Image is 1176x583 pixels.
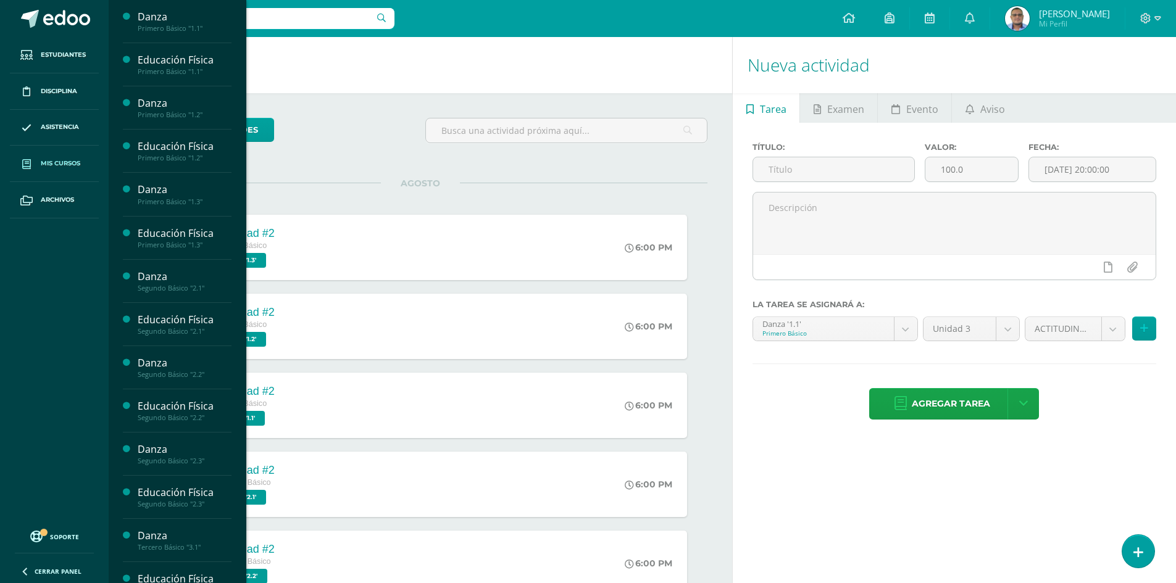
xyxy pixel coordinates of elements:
[41,122,79,132] span: Asistencia
[138,442,231,465] a: DanzaSegundo Básico "2.3"
[138,53,231,67] div: Educación Física
[925,143,1019,152] label: Valor:
[10,146,99,182] a: Mis cursos
[10,37,99,73] a: Estudiantes
[138,183,231,205] a: DanzaPrimero Básico "1.3"
[123,37,717,93] h1: Actividades
[10,110,99,146] a: Asistencia
[138,183,231,197] div: Danza
[138,356,231,370] div: Danza
[138,313,231,336] a: Educación FísicaSegundo Básico "2.1"
[10,73,99,110] a: Disciplina
[748,37,1161,93] h1: Nueva actividad
[753,157,914,181] input: Título
[50,532,79,541] span: Soporte
[138,543,231,552] div: Tercero Básico "3.1"
[138,399,231,413] div: Educación Física
[762,317,885,329] div: Danza '1.1'
[933,317,987,341] span: Unidad 3
[41,195,74,205] span: Archivos
[1029,157,1156,181] input: Fecha de entrega
[753,143,915,152] label: Título:
[138,457,231,465] div: Segundo Básico "2.3"
[138,529,231,552] a: DanzaTercero Básico "3.1"
[906,94,938,124] span: Evento
[10,182,99,218] a: Archivos
[625,400,672,411] div: 6:00 PM
[15,527,94,544] a: Soporte
[138,139,231,162] a: Educación FísicaPrimero Básico "1.2"
[138,154,231,162] div: Primero Básico "1.2"
[138,241,231,249] div: Primero Básico "1.3"
[924,317,1020,341] a: Unidad 3
[138,10,231,33] a: DanzaPrimero Básico "1.1"
[138,500,231,508] div: Segundo Básico "2.3"
[138,399,231,422] a: Educación FísicaSegundo Básico "2.2"
[117,8,394,29] input: Busca un usuario...
[138,370,231,379] div: Segundo Básico "2.2"
[138,67,231,76] div: Primero Básico "1.1"
[138,313,231,327] div: Educación Física
[753,317,917,341] a: Danza '1.1'Primero Básico
[138,356,231,379] a: DanzaSegundo Básico "2.2"
[41,159,80,168] span: Mis cursos
[138,110,231,119] div: Primero Básico "1.2"
[925,157,1018,181] input: Puntos máximos
[381,178,460,189] span: AGOSTO
[827,94,864,124] span: Examen
[138,24,231,33] div: Primero Básico "1.1"
[41,86,77,96] span: Disciplina
[138,327,231,336] div: Segundo Básico "2.1"
[878,93,951,123] a: Evento
[1028,143,1156,152] label: Fecha:
[35,567,81,576] span: Cerrar panel
[138,197,231,206] div: Primero Básico "1.3"
[138,413,231,422] div: Segundo Básico "2.2"
[138,226,231,249] a: Educación FísicaPrimero Básico "1.3"
[138,10,231,24] div: Danza
[138,270,231,292] a: DanzaSegundo Básico "2.1"
[733,93,799,123] a: Tarea
[1005,6,1030,31] img: 3a26d22e120d7ea9ee7f31ec893f1ada.png
[426,118,707,143] input: Busca una actividad próxima aquí...
[138,486,231,508] a: Educación FísicaSegundo Básico "2.3"
[625,321,672,332] div: 6:00 PM
[625,479,672,490] div: 6:00 PM
[800,93,877,123] a: Examen
[1039,7,1110,20] span: [PERSON_NAME]
[138,270,231,284] div: Danza
[1025,317,1125,341] a: ACTITUDINAL (15.0pts)
[980,94,1005,124] span: Aviso
[138,284,231,292] div: Segundo Básico "2.1"
[625,242,672,253] div: 6:00 PM
[1035,317,1092,341] span: ACTITUDINAL (15.0pts)
[138,486,231,500] div: Educación Física
[138,53,231,76] a: Educación FísicaPrimero Básico "1.1"
[41,50,86,60] span: Estudiantes
[952,93,1018,123] a: Aviso
[138,226,231,241] div: Educación Física
[760,94,786,124] span: Tarea
[138,139,231,154] div: Educación Física
[138,96,231,110] div: Danza
[138,529,231,543] div: Danza
[625,558,672,569] div: 6:00 PM
[753,300,1156,309] label: La tarea se asignará a:
[1039,19,1110,29] span: Mi Perfil
[762,329,885,337] div: Primero Básico
[912,389,990,419] span: Agregar tarea
[138,96,231,119] a: DanzaPrimero Básico "1.2"
[138,442,231,457] div: Danza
